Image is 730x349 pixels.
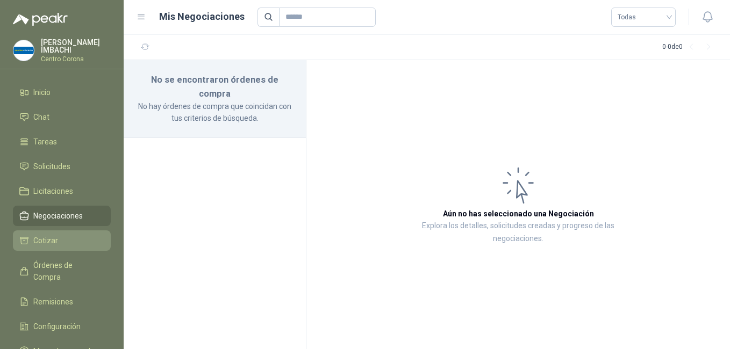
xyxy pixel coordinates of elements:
p: Centro Corona [41,56,111,62]
span: Negociaciones [33,210,83,222]
h3: No se encontraron órdenes de compra [137,73,293,100]
span: Todas [618,9,669,25]
a: Solicitudes [13,156,111,177]
span: Tareas [33,136,57,148]
span: Remisiones [33,296,73,308]
img: Logo peakr [13,13,68,26]
h1: Mis Negociaciones [159,9,245,24]
a: Cotizar [13,230,111,251]
a: Licitaciones [13,181,111,201]
a: Inicio [13,82,111,103]
a: Chat [13,107,111,127]
span: Chat [33,111,49,123]
a: Remisiones [13,292,111,312]
span: Cotizar [33,235,58,246]
p: [PERSON_NAME] IMBACHI [41,39,111,54]
a: Tareas [13,132,111,152]
div: 0 - 0 de 0 [662,39,717,56]
h3: Aún no has seleccionado una Negociación [443,208,594,220]
span: Inicio [33,86,51,98]
p: Explora los detalles, solicitudes creadas y progreso de las negociaciones. [414,220,622,245]
span: Solicitudes [33,161,70,172]
a: Negociaciones [13,206,111,226]
p: No hay órdenes de compra que coincidan con tus criterios de búsqueda. [137,100,293,124]
span: Licitaciones [33,185,73,197]
span: Órdenes de Compra [33,259,101,283]
a: Órdenes de Compra [13,255,111,287]
img: Company Logo [13,40,34,61]
span: Configuración [33,321,81,332]
a: Configuración [13,316,111,337]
